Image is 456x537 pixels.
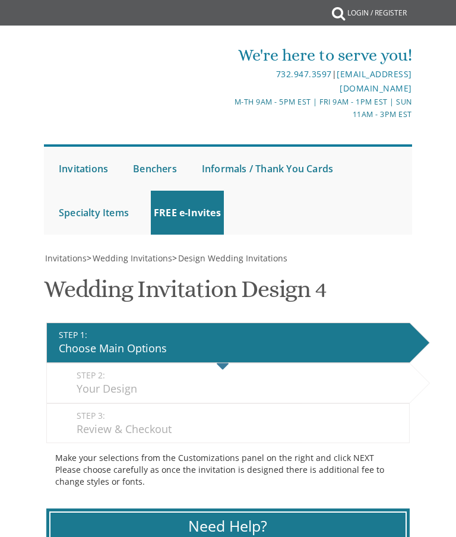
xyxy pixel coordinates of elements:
a: Wedding Invitations [91,252,172,264]
a: Benchers [130,147,180,191]
h1: Wedding Invitation Design 4 [44,276,327,311]
a: Invitations [56,147,111,191]
a: [EMAIL_ADDRESS][DOMAIN_NAME] [337,68,412,94]
div: STEP 1: [59,329,403,341]
span: Wedding Invitations [93,252,172,264]
a: FREE e-Invites [151,191,224,235]
div: | [229,67,412,96]
span: > [172,252,287,264]
div: We're here to serve you! [229,43,412,67]
div: Make your selections from the Customizations panel on the right and click NEXT Please choose care... [55,452,400,488]
div: STEP 2: [77,369,403,381]
div: Your Design [77,381,403,397]
a: Invitations [44,252,87,264]
a: Design Wedding Invitations [177,252,287,264]
span: Invitations [45,252,87,264]
a: 732.947.3597 [276,68,332,80]
a: Informals / Thank You Cards [199,147,336,191]
div: Need Help? [65,516,390,537]
div: M-Th 9am - 5pm EST | Fri 9am - 1pm EST | Sun 11am - 3pm EST [229,96,412,121]
div: STEP 3: [77,410,403,422]
div: Review & Checkout [77,422,403,437]
div: Choose Main Options [59,341,403,356]
span: Design Wedding Invitations [178,252,287,264]
span: > [87,252,172,264]
a: Specialty Items [56,191,132,235]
